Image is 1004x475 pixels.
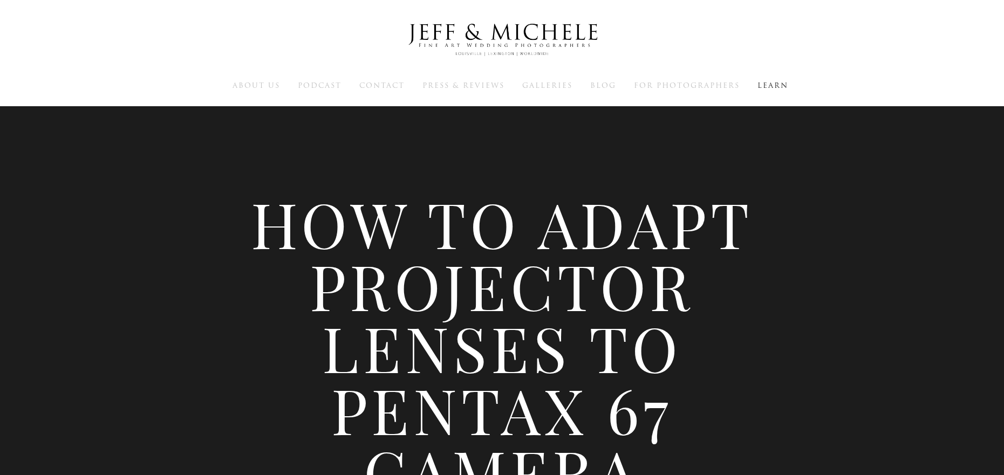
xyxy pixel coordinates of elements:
[590,80,616,90] a: Blog
[359,80,405,90] a: Contact
[522,80,572,90] a: Galleries
[298,80,342,91] span: Podcast
[298,80,342,90] a: Podcast
[394,13,610,66] img: Louisville Wedding Photographers - Jeff & Michele Wedding Photographers
[422,80,504,90] a: Press & Reviews
[757,80,788,91] span: Learn
[634,80,740,90] a: For Photographers
[359,80,405,91] span: Contact
[757,80,788,90] a: Learn
[590,80,616,91] span: Blog
[522,80,572,91] span: Galleries
[233,80,280,90] a: About Us
[634,80,740,91] span: For Photographers
[422,80,504,91] span: Press & Reviews
[233,80,280,91] span: About Us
